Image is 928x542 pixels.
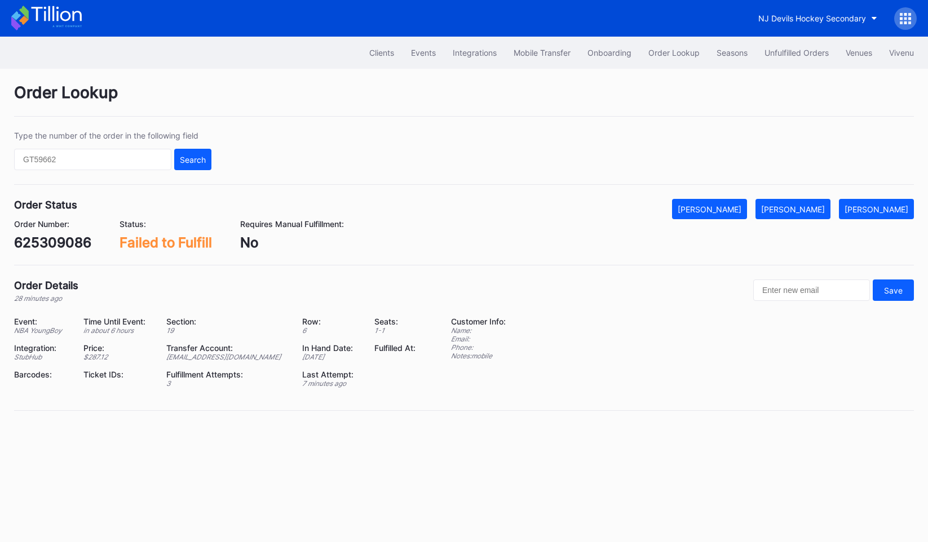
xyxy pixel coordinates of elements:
div: [PERSON_NAME] [761,205,825,214]
div: StubHub [14,353,69,361]
div: Name: [451,326,506,335]
div: Integration: [14,343,69,353]
div: In Hand Date: [302,343,361,353]
div: Email: [451,335,506,343]
div: 6 [302,326,361,335]
div: Save [884,286,903,295]
button: Integrations [444,42,505,63]
div: Status: [120,219,212,229]
div: Events [411,48,436,57]
button: NJ Devils Hockey Secondary [750,8,886,29]
div: Type the number of the order in the following field [14,131,211,140]
div: Order Number: [14,219,91,229]
div: Seats: [374,317,423,326]
div: 19 [166,326,288,335]
div: Integrations [453,48,497,57]
div: [EMAIL_ADDRESS][DOMAIN_NAME] [166,353,288,361]
button: Events [403,42,444,63]
div: [PERSON_NAME] [845,205,908,214]
div: Order Lookup [14,83,914,117]
div: 7 minutes ago [302,379,361,388]
input: Enter new email [753,279,870,301]
div: 28 minutes ago [14,294,78,303]
div: Search [180,155,206,165]
button: Order Lookup [640,42,708,63]
div: Requires Manual Fulfillment: [240,219,344,229]
div: Section: [166,317,288,326]
div: Unfulfilled Orders [765,48,829,57]
div: Phone: [451,343,506,352]
div: [PERSON_NAME] [678,205,741,214]
button: Unfulfilled Orders [756,42,837,63]
div: 3 [166,379,288,388]
button: Onboarding [579,42,640,63]
button: Clients [361,42,403,63]
div: NBA YoungBoy [14,326,69,335]
div: Last Attempt: [302,370,361,379]
div: Venues [846,48,872,57]
div: No [240,234,344,251]
div: Order Details [14,279,78,291]
div: in about 6 hours [83,326,153,335]
div: [DATE] [302,353,361,361]
div: Barcodes: [14,370,69,379]
div: Price: [83,343,153,353]
button: Save [873,279,914,301]
div: Fulfillment Attempts: [166,370,288,379]
div: Row: [302,317,361,326]
button: Seasons [708,42,756,63]
div: 625309086 [14,234,91,251]
div: Notes: mobile [451,352,506,360]
div: Order Status [14,199,77,211]
button: Mobile Transfer [505,42,579,63]
button: Vivenu [881,42,922,63]
div: Onboarding [587,48,631,57]
button: Search [174,149,211,170]
div: Event: [14,317,69,326]
input: GT59662 [14,149,171,170]
button: Venues [837,42,881,63]
div: Vivenu [889,48,914,57]
div: Customer Info: [451,317,506,326]
button: [PERSON_NAME] [755,199,830,219]
div: Time Until Event: [83,317,153,326]
div: $ 287.12 [83,353,153,361]
div: Clients [369,48,394,57]
div: Order Lookup [648,48,700,57]
div: Mobile Transfer [514,48,571,57]
div: Seasons [717,48,748,57]
button: [PERSON_NAME] [839,199,914,219]
div: Transfer Account: [166,343,288,353]
div: Fulfilled At: [374,343,423,353]
div: Ticket IDs: [83,370,153,379]
div: 1 - 1 [374,326,423,335]
div: NJ Devils Hockey Secondary [758,14,866,23]
div: Failed to Fulfill [120,234,212,251]
button: [PERSON_NAME] [672,199,747,219]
